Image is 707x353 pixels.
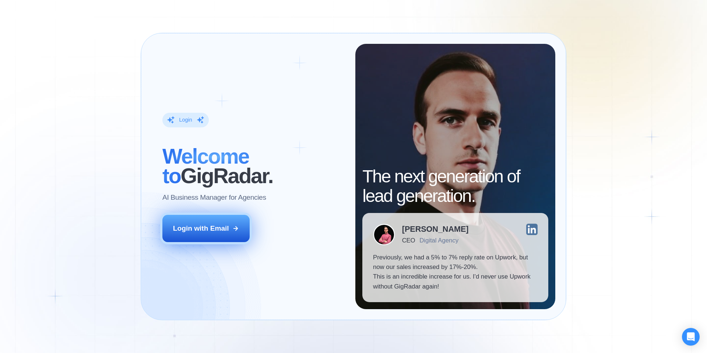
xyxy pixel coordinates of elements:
[162,147,345,186] h2: ‍ GigRadar.
[373,253,538,292] p: Previously, we had a 5% to 7% reply rate on Upwork, but now our sales increased by 17%-20%. This ...
[402,237,415,244] div: CEO
[419,237,458,244] div: Digital Agency
[173,224,229,233] div: Login with Email
[682,328,700,346] div: Open Intercom Messenger
[162,215,250,242] button: Login with Email
[162,144,249,188] span: Welcome to
[162,193,266,202] p: AI Business Manager for Agencies
[179,116,192,123] div: Login
[402,225,469,233] div: [PERSON_NAME]
[362,167,548,206] h2: The next generation of lead generation.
